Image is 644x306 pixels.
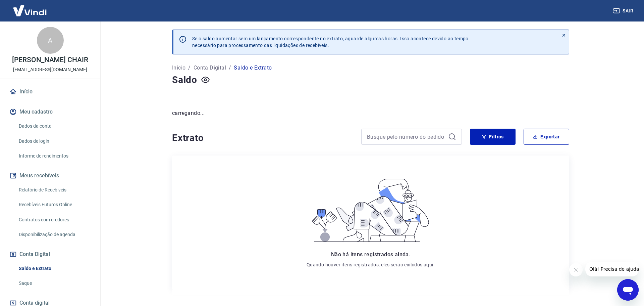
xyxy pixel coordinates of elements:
a: Disponibilização de agenda [16,228,92,242]
iframe: Fechar mensagem [569,263,583,276]
p: Se o saldo aumentar sem um lançamento correspondente no extrato, aguarde algumas horas. Isso acon... [192,35,469,49]
p: carregando... [172,109,569,117]
a: Conta Digital [194,64,226,72]
button: Meus recebíveis [8,168,92,183]
a: Saldo e Extrato [16,262,92,275]
input: Busque pelo número do pedido [367,132,445,142]
div: A [37,27,64,54]
a: Relatório de Recebíveis [16,183,92,197]
p: Quando houver itens registrados, eles serão exibidos aqui. [307,261,435,268]
a: Recebíveis Futuros Online [16,198,92,212]
a: Informe de rendimentos [16,149,92,163]
iframe: Mensagem da empresa [585,262,639,276]
button: Conta Digital [8,247,92,262]
span: Olá! Precisa de ajuda? [4,5,56,10]
iframe: Botão para abrir a janela de mensagens [617,279,639,301]
button: Meu cadastro [8,104,92,119]
a: Dados de login [16,134,92,148]
a: Contratos com credores [16,213,92,227]
img: Vindi [8,0,52,21]
a: Início [8,84,92,99]
p: / [188,64,191,72]
p: [EMAIL_ADDRESS][DOMAIN_NAME] [13,66,87,73]
h4: Extrato [172,131,353,145]
a: Início [172,64,185,72]
button: Filtros [470,129,516,145]
h4: Saldo [172,73,197,87]
p: / [229,64,231,72]
a: Saque [16,276,92,290]
span: Não há itens registrados ainda. [331,251,410,258]
p: Saldo e Extrato [234,64,272,72]
a: Dados da conta [16,119,92,133]
button: Sair [612,5,636,17]
p: [PERSON_NAME] CHAIR [12,56,88,63]
button: Exportar [524,129,569,145]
